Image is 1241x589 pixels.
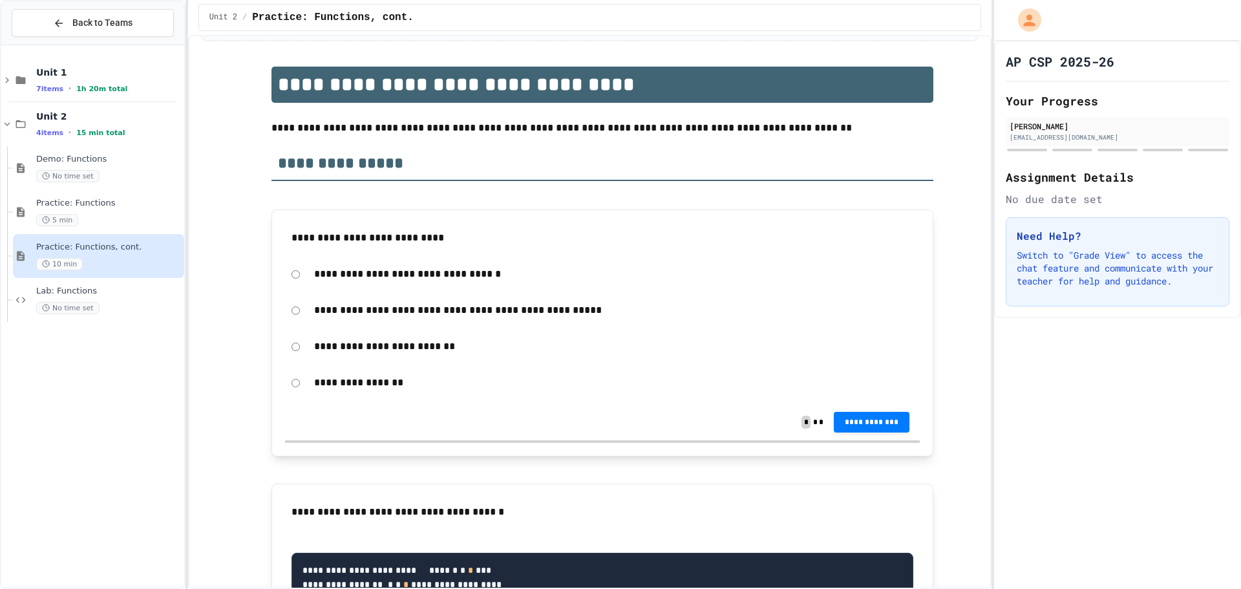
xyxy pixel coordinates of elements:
button: Back to Teams [12,9,174,37]
h3: Need Help? [1017,228,1218,244]
span: 1h 20m total [76,85,127,93]
span: No time set [36,302,100,314]
span: / [242,12,247,23]
span: Unit 1 [36,67,182,78]
span: No time set [36,170,100,182]
div: No due date set [1006,191,1229,207]
span: 7 items [36,85,63,93]
div: My Account [1004,5,1045,35]
p: Switch to "Grade View" to access the chat feature and communicate with your teacher for help and ... [1017,249,1218,288]
span: 10 min [36,258,83,270]
h2: Assignment Details [1006,168,1229,186]
h2: Your Progress [1006,92,1229,110]
span: Lab: Functions [36,286,182,297]
span: Practice: Functions, cont. [252,10,414,25]
span: • [69,127,71,138]
span: Back to Teams [72,16,133,30]
span: 15 min total [76,129,125,137]
span: 4 items [36,129,63,137]
span: Unit 2 [36,111,182,122]
span: Unit 2 [209,12,237,23]
span: Practice: Functions [36,198,182,209]
span: Practice: Functions, cont. [36,242,182,253]
div: [EMAIL_ADDRESS][DOMAIN_NAME] [1010,133,1225,142]
div: [PERSON_NAME] [1010,120,1225,132]
span: • [69,83,71,94]
span: 5 min [36,214,78,226]
h1: AP CSP 2025-26 [1006,52,1114,70]
span: Demo: Functions [36,154,182,165]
